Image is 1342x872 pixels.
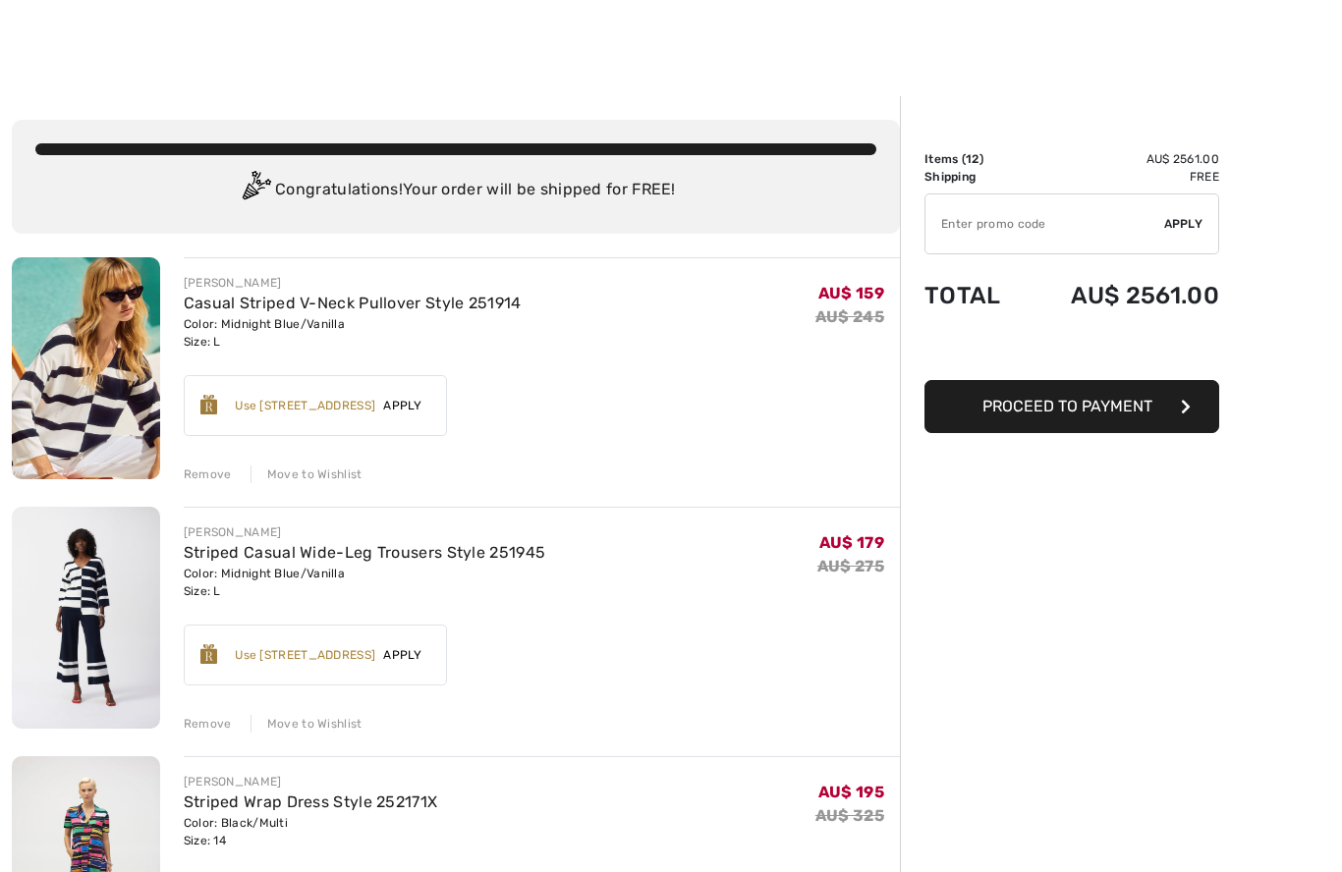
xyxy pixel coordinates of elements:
span: Apply [375,397,430,414]
div: Color: Midnight Blue/Vanilla Size: L [184,315,522,351]
a: Striped Casual Wide-Leg Trousers Style 251945 [184,543,546,562]
span: Apply [1164,215,1203,233]
div: Use [STREET_ADDRESS] [235,646,375,664]
div: [PERSON_NAME] [184,523,546,541]
button: Proceed to Payment [924,380,1219,433]
td: Items ( ) [924,150,1025,168]
div: Remove [184,715,232,733]
iframe: PayPal [924,329,1219,373]
img: Reward-Logo.svg [200,644,218,664]
span: Proceed to Payment [982,397,1152,415]
div: Move to Wishlist [251,715,363,733]
span: 12 [966,152,979,166]
span: AU$ 195 [818,783,884,801]
img: Striped Casual Wide-Leg Trousers Style 251945 [12,507,160,729]
img: Congratulation2.svg [236,171,275,210]
input: Promo code [925,194,1164,253]
s: AU$ 275 [817,557,884,575]
div: Congratulations! Your order will be shipped for FREE! [35,171,876,210]
a: Striped Wrap Dress Style 252171X [184,792,438,811]
span: Apply [375,646,430,664]
td: AU$ 2561.00 [1025,150,1219,168]
div: Remove [184,465,232,483]
div: Color: Midnight Blue/Vanilla Size: L [184,565,546,600]
div: Use [STREET_ADDRESS] [235,397,375,414]
a: Casual Striped V-Neck Pullover Style 251914 [184,294,522,312]
td: Total [924,262,1025,329]
td: AU$ 2561.00 [1025,262,1219,329]
s: AU$ 245 [815,307,884,326]
span: AU$ 179 [819,533,884,552]
s: AU$ 325 [815,806,884,825]
span: AU$ 159 [818,284,884,302]
td: Shipping [924,168,1025,186]
img: Casual Striped V-Neck Pullover Style 251914 [12,257,160,479]
div: [PERSON_NAME] [184,274,522,292]
div: Color: Black/Multi Size: 14 [184,814,438,849]
td: Free [1025,168,1219,186]
div: Move to Wishlist [251,465,363,483]
div: [PERSON_NAME] [184,773,438,790]
img: Reward-Logo.svg [200,395,218,414]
